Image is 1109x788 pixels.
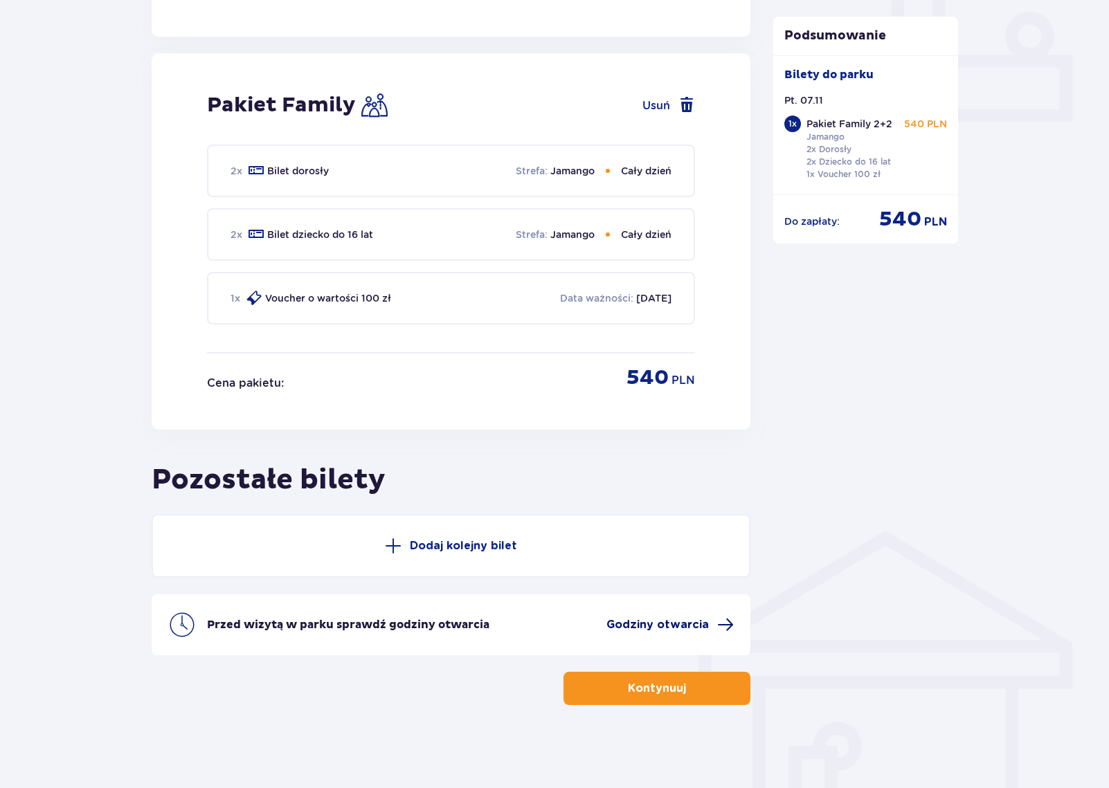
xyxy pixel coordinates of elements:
[806,131,845,143] p: Jamango
[784,214,840,228] p: Do zapłaty :
[563,672,750,705] button: Kontynuuj
[671,373,695,388] p: PLN
[621,228,671,241] p: Cały dzień
[628,681,686,696] p: Kontynuuj
[516,164,548,178] p: Strefa :
[784,67,874,82] p: Bilety do parku
[267,164,329,178] p: Bilet dorosły
[281,376,284,391] p: :
[516,228,548,241] p: Strefa :
[265,291,391,305] p: Voucher o wartości 100 zł
[642,97,695,113] button: Usuń
[207,376,281,391] p: Cena pakietu
[784,116,801,132] div: 1 x
[773,28,959,44] p: Podsumowanie
[904,117,947,131] p: 540 PLN
[267,228,373,241] p: Bilet dziecko do 16 lat
[806,143,891,181] p: 2x Dorosły 2x Dziecko do 16 lat 1x Voucher 100 zł
[152,514,750,578] button: Dodaj kolejny bilet
[550,228,595,241] p: Jamango
[626,365,669,391] p: 540
[879,206,921,232] span: 540
[207,92,356,118] h2: Pakiet Family
[560,291,633,305] p: Data ważności :
[231,291,240,305] p: 1 x
[924,214,947,230] span: PLN
[361,92,388,118] img: Family Icon
[231,228,242,241] p: 2 x
[606,617,709,632] span: Godziny otwarcia
[550,164,595,178] p: Jamango
[152,446,750,497] h2: Pozostałe bilety
[606,616,734,633] a: Godziny otwarcia
[806,117,892,131] p: Pakiet Family 2+2
[621,164,671,178] p: Cały dzień
[410,538,517,553] p: Dodaj kolejny bilet
[207,617,489,632] p: Przed wizytą w parku sprawdź godziny otwarcia
[636,291,671,305] p: [DATE]
[231,164,242,178] p: 2 x
[784,93,823,107] p: Pt. 07.11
